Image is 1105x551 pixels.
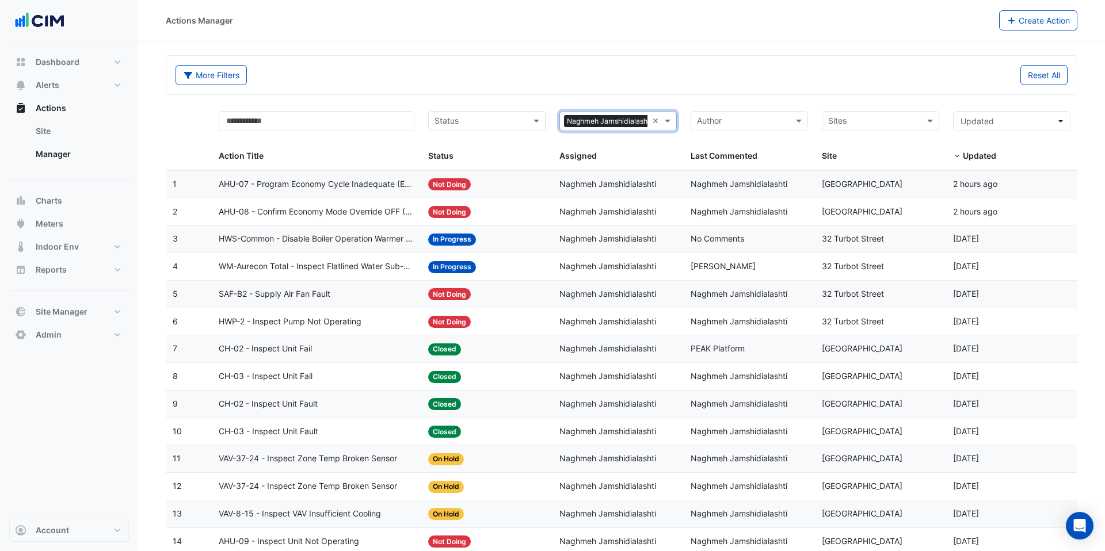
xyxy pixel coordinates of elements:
[9,235,129,258] button: Indoor Env
[36,264,67,275] span: Reports
[219,205,415,219] span: AHU-08 - Confirm Economy Mode Override OFF (Energy Waste)
[822,289,884,299] span: 32 Turbot Street
[691,371,787,381] span: Naghmeh Jamshidialashti
[26,143,129,166] a: Manager
[176,65,247,85] button: More Filters
[36,329,62,340] span: Admin
[173,453,181,463] span: 11
[219,260,415,273] span: WM-Aurecon Total - Inspect Flatlined Water Sub-Meter
[559,343,656,353] span: Naghmeh Jamshidialashti
[953,426,979,436] span: 2025-08-06T18:12:28.517
[219,397,318,411] span: CH-02 - Inspect Unit Fault
[953,453,979,463] span: 2025-08-06T12:32:24.960
[9,120,129,170] div: Actions
[173,316,178,326] span: 6
[559,316,656,326] span: Naghmeh Jamshidialashti
[173,536,182,546] span: 14
[173,508,182,518] span: 13
[15,218,26,229] app-icon: Meters
[691,316,787,326] span: Naghmeh Jamshidialashti
[953,399,979,408] span: 2025-08-06T18:12:48.752
[963,151,996,160] span: Updated
[173,399,178,408] span: 9
[428,453,464,465] span: On Hold
[15,329,26,340] app-icon: Admin
[953,343,979,353] span: 2025-08-06T18:13:22.008
[564,115,654,128] span: Naghmeh Jamshidialashti
[219,535,359,548] span: AHU-09 - Inspect Unit Not Operating
[822,371,902,381] span: [GEOGRAPHIC_DATA]
[15,306,26,317] app-icon: Site Manager
[428,288,471,300] span: Not Doing
[691,399,787,408] span: Naghmeh Jamshidialashti
[219,342,312,355] span: CH-02 - Inspect Unit Fail
[219,425,318,438] span: CH-03 - Inspect Unit Fault
[219,480,397,493] span: VAV-37-24 - Inspect Zone Temp Broken Sensor
[173,343,177,353] span: 7
[428,481,464,493] span: On Hold
[219,232,415,246] span: HWS-Common - Disable Boiler Operation Warmer Weather (Energy Saving)
[9,323,129,346] button: Admin
[953,316,979,326] span: 2025-08-15T09:30:51.331
[559,261,656,271] span: Naghmeh Jamshidialashti
[15,56,26,68] app-icon: Dashboard
[36,306,87,317] span: Site Manager
[428,371,461,383] span: Closed
[953,481,979,491] span: 2025-08-06T12:32:04.013
[428,343,461,355] span: Closed
[559,179,656,189] span: Naghmeh Jamshidialashti
[428,426,461,438] span: Closed
[428,508,464,520] span: On Hold
[953,179,997,189] span: 2025-08-20T10:47:05.047
[691,179,787,189] span: Naghmeh Jamshidialashti
[173,234,178,243] span: 3
[822,206,902,216] span: [GEOGRAPHIC_DATA]
[219,370,313,383] span: CH-03 - Inspect Unit Fail
[219,288,330,301] span: SAF-B2 - Supply Air Fan Fault
[219,151,264,160] span: Action Title
[9,189,129,212] button: Charts
[36,195,62,206] span: Charts
[219,507,381,521] span: VAV-8-15 - Inspect VAV Insufficient Cooling
[9,97,129,120] button: Actions
[691,289,787,299] span: Naghmeh Jamshidialashti
[953,261,979,271] span: 2025-08-15T10:27:08.439
[822,508,902,518] span: [GEOGRAPHIC_DATA]
[36,525,69,536] span: Account
[428,261,476,273] span: In Progress
[559,151,597,160] span: Assigned
[173,179,177,189] span: 1
[173,289,178,299] span: 5
[26,120,129,143] a: Site
[9,519,129,542] button: Account
[822,151,837,160] span: Site
[428,316,471,328] span: Not Doing
[1066,512,1093,539] div: Open Intercom Messenger
[173,371,178,381] span: 8
[428,206,471,218] span: Not Doing
[559,289,656,299] span: Naghmeh Jamshidialashti
[166,14,233,26] div: Actions Manager
[691,234,744,243] span: No Comments
[559,206,656,216] span: Naghmeh Jamshidialashti
[953,111,1070,131] button: Updated
[15,79,26,91] app-icon: Alerts
[15,264,26,275] app-icon: Reports
[428,234,476,246] span: In Progress
[822,399,902,408] span: [GEOGRAPHIC_DATA]
[691,343,745,353] span: PEAK Platform
[14,9,66,32] img: Company Logo
[559,399,656,408] span: Naghmeh Jamshidialashti
[953,536,979,546] span: 2025-08-06T12:25:29.277
[953,206,997,216] span: 2025-08-20T10:46:16.582
[691,426,787,436] span: Naghmeh Jamshidialashti
[691,261,756,271] span: [PERSON_NAME]
[9,212,129,235] button: Meters
[15,195,26,206] app-icon: Charts
[691,453,787,463] span: Naghmeh Jamshidialashti
[36,56,79,68] span: Dashboard
[219,178,415,191] span: AHU-07 - Program Economy Cycle Inadequate (Energy Saving)
[691,536,787,546] span: Naghmeh Jamshidialashti
[691,151,757,160] span: Last Commented
[428,398,461,410] span: Closed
